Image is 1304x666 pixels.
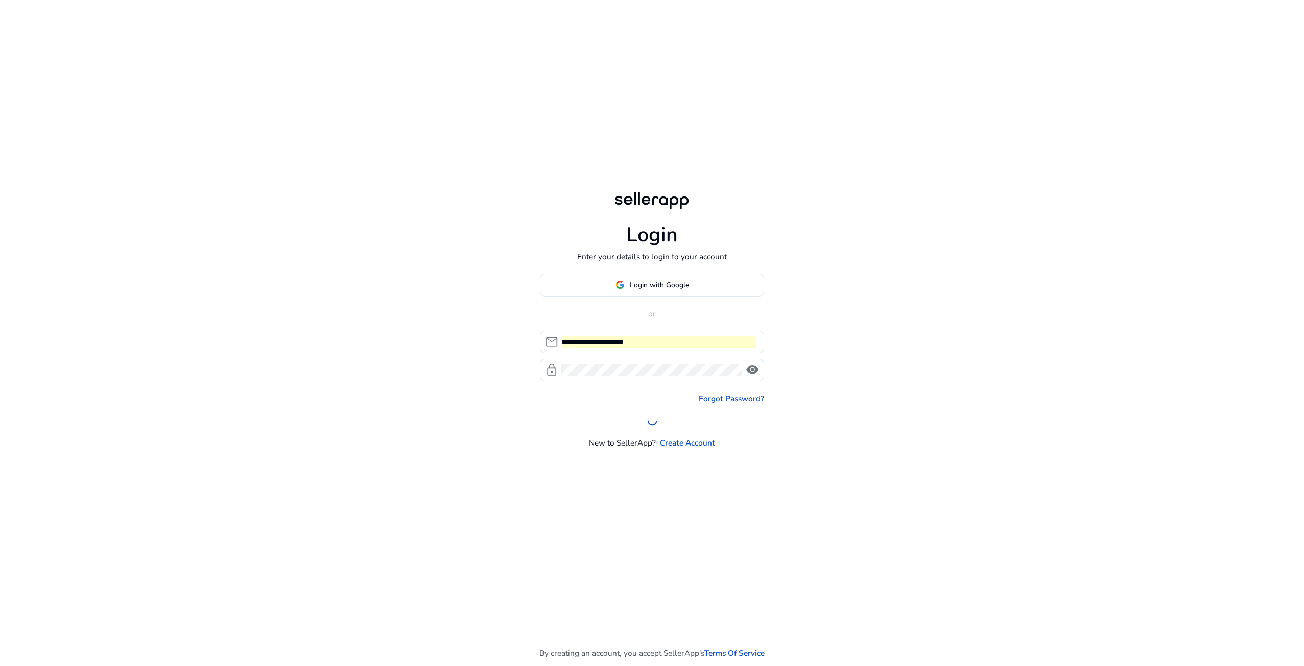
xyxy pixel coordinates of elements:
p: Enter your details to login to your account [577,251,727,262]
p: New to SellerApp? [589,437,656,449]
span: mail [545,335,558,349]
span: visibility [746,363,759,377]
button: Login with Google [540,274,765,297]
a: Terms Of Service [704,647,765,659]
p: or [540,308,765,319]
a: Create Account [660,437,715,449]
a: Forgot Password? [699,392,764,404]
span: Login with Google [630,280,689,290]
h1: Login [626,223,678,248]
span: lock [545,363,558,377]
img: google-logo.svg [615,280,625,289]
